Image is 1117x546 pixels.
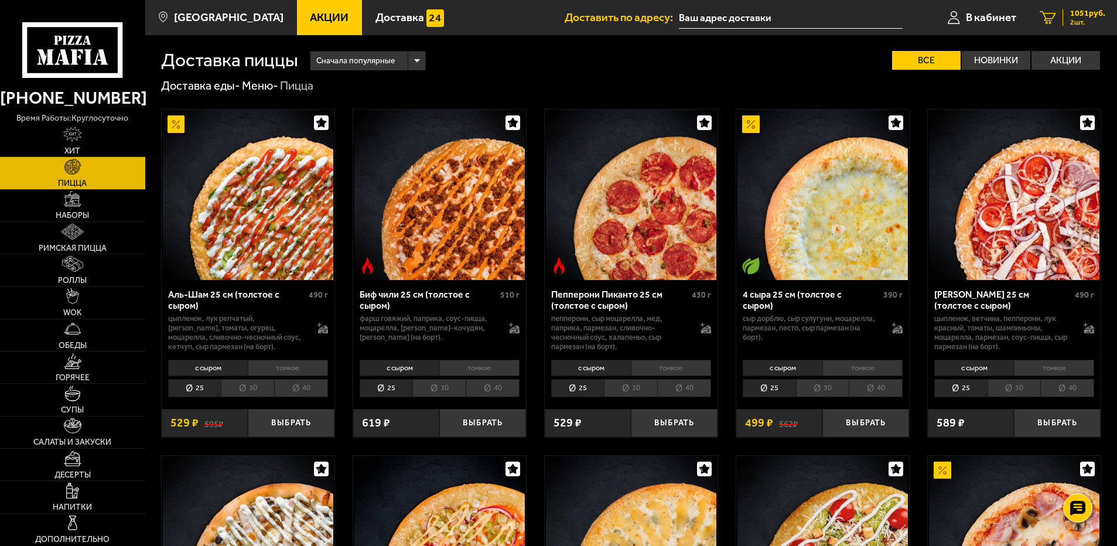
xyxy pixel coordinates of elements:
[310,12,349,23] span: Акции
[551,289,689,311] div: Пепперони Пиканто 25 см (толстое с сыром)
[545,110,718,280] a: Острое блюдоПепперони Пиканто 25 см (толстое с сыром)
[58,277,87,285] span: Роллы
[743,289,880,311] div: 4 сыра 25 см (толстое с сыром)
[466,379,520,397] li: 40
[822,409,909,438] button: Выбрать
[1075,290,1094,300] span: 490 г
[360,314,498,342] p: фарш говяжий, паприка, соус-пицца, моцарелла, [PERSON_NAME]-кочудян, [PERSON_NAME] (на борт).
[360,379,413,397] li: 25
[631,409,718,438] button: Выбрать
[745,417,773,429] span: 499 ₽
[934,289,1072,311] div: [PERSON_NAME] 25 см (толстое с сыром)
[163,110,333,280] img: Аль-Шам 25 см (толстое с сыром)
[554,417,582,429] span: 529 ₽
[63,309,81,317] span: WOK
[54,471,91,479] span: Десерты
[168,314,306,352] p: цыпленок, лук репчатый, [PERSON_NAME], томаты, огурец, моцарелла, сливочно-чесночный соус, кетчуп...
[354,110,525,280] img: Биф чили 25 см (толстое с сыром)
[822,360,903,376] li: тонкое
[168,115,185,133] img: Акционный
[631,360,711,376] li: тонкое
[892,51,961,70] label: Все
[221,379,274,397] li: 30
[174,12,283,23] span: [GEOGRAPHIC_DATA]
[883,290,903,300] span: 390 г
[928,110,1101,280] a: Петровская 25 см (толстое с сыром)
[742,257,760,275] img: Вегетарианское блюдо
[962,51,1030,70] label: Новинки
[56,211,89,220] span: Наборы
[988,379,1041,397] li: 30
[743,314,881,342] p: сыр дорблю, сыр сулугуни, моцарелла, пармезан, песто, сыр пармезан (на борт).
[439,360,520,376] li: тонкое
[248,360,328,376] li: тонкое
[412,379,466,397] li: 30
[779,417,798,429] s: 562 ₽
[743,360,822,376] li: с сыром
[929,110,1099,280] img: Петровская 25 см (толстое с сыром)
[657,379,711,397] li: 40
[170,417,199,429] span: 529 ₽
[59,342,87,350] span: Обеды
[796,379,849,397] li: 30
[679,7,902,29] span: Санкт-Петербург, улица Бутлерова, 16
[937,417,965,429] span: 589 ₽
[743,379,796,397] li: 25
[679,7,902,29] input: Ваш адрес доставки
[426,9,444,27] img: 15daf4d41897b9f0e9f617042186c801.svg
[966,12,1016,23] span: В кабинет
[53,503,92,511] span: Напитки
[1014,409,1101,438] button: Выбрать
[280,79,313,94] div: Пицца
[359,257,377,275] img: Острое блюдо
[204,417,223,429] s: 595 ₽
[551,360,631,376] li: с сыром
[168,360,248,376] li: с сыром
[39,244,107,252] span: Римская пицца
[551,379,604,397] li: 25
[168,289,306,311] div: Аль-Шам 25 см (толстое с сыром)
[58,179,87,187] span: Пицца
[692,290,711,300] span: 430 г
[934,462,951,479] img: Акционный
[56,374,90,382] span: Горячее
[551,314,689,352] p: пепперони, сыр Моцарелла, мед, паприка, пармезан, сливочно-чесночный соус, халапеньо, сыр пармеза...
[849,379,903,397] li: 40
[242,79,278,93] a: Меню-
[439,409,526,438] button: Выбрать
[316,50,395,72] span: Сначала популярные
[360,289,497,311] div: Биф чили 25 см (толстое с сыром)
[309,290,328,300] span: 490 г
[248,409,334,438] button: Выбрать
[934,314,1072,352] p: цыпленок, ветчина, пепперони, лук красный, томаты, шампиньоны, моцарелла, пармезан, соус-пицца, с...
[934,360,1014,376] li: с сыром
[161,51,298,70] h1: Доставка пиццы
[274,379,328,397] li: 40
[360,360,439,376] li: с сыром
[604,379,657,397] li: 30
[546,110,716,280] img: Пепперони Пиканто 25 см (толстое с сыром)
[1031,51,1100,70] label: Акции
[353,110,526,280] a: Острое блюдоБиф чили 25 см (толстое с сыром)
[1014,360,1094,376] li: тонкое
[162,110,334,280] a: АкционныйАль-Шам 25 см (толстое с сыром)
[362,417,390,429] span: 619 ₽
[64,147,80,155] span: Хит
[1070,9,1105,18] span: 1051 руб.
[500,290,520,300] span: 510 г
[565,12,679,23] span: Доставить по адресу:
[1070,19,1105,26] span: 2 шт.
[35,535,110,544] span: Дополнительно
[736,110,909,280] a: АкционныйВегетарианское блюдо4 сыра 25 см (толстое с сыром)
[1040,379,1094,397] li: 40
[742,115,760,133] img: Акционный
[551,257,568,275] img: Острое блюдо
[61,406,84,414] span: Супы
[934,379,988,397] li: 25
[33,438,111,446] span: Салаты и закуски
[375,12,424,23] span: Доставка
[737,110,908,280] img: 4 сыра 25 см (толстое с сыром)
[168,379,221,397] li: 25
[161,79,240,93] a: Доставка еды-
